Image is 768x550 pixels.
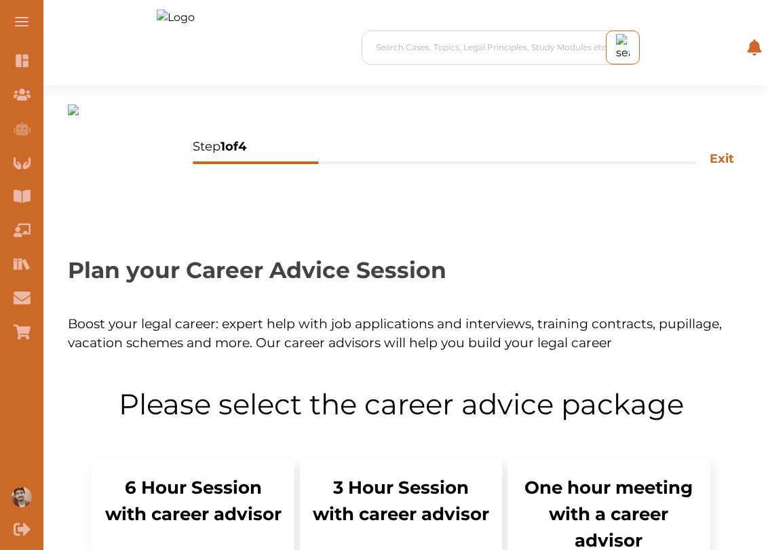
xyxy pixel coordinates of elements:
img: User profile [12,487,32,507]
p: Exit [710,134,734,168]
img: search_icon [616,34,630,61]
img: Logo [146,9,254,85]
p: Boost your legal career: expert help with job applications and interviews, training contracts, pu... [68,315,734,353]
img: Logo [68,104,166,202]
p: Plan your Career Advice Session [68,254,446,288]
span: 1 of 4 [220,139,246,154]
h1: Please select the career advice package [68,383,734,426]
p: Step [193,138,696,156]
iframe: HelpCrunch [442,489,754,536]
